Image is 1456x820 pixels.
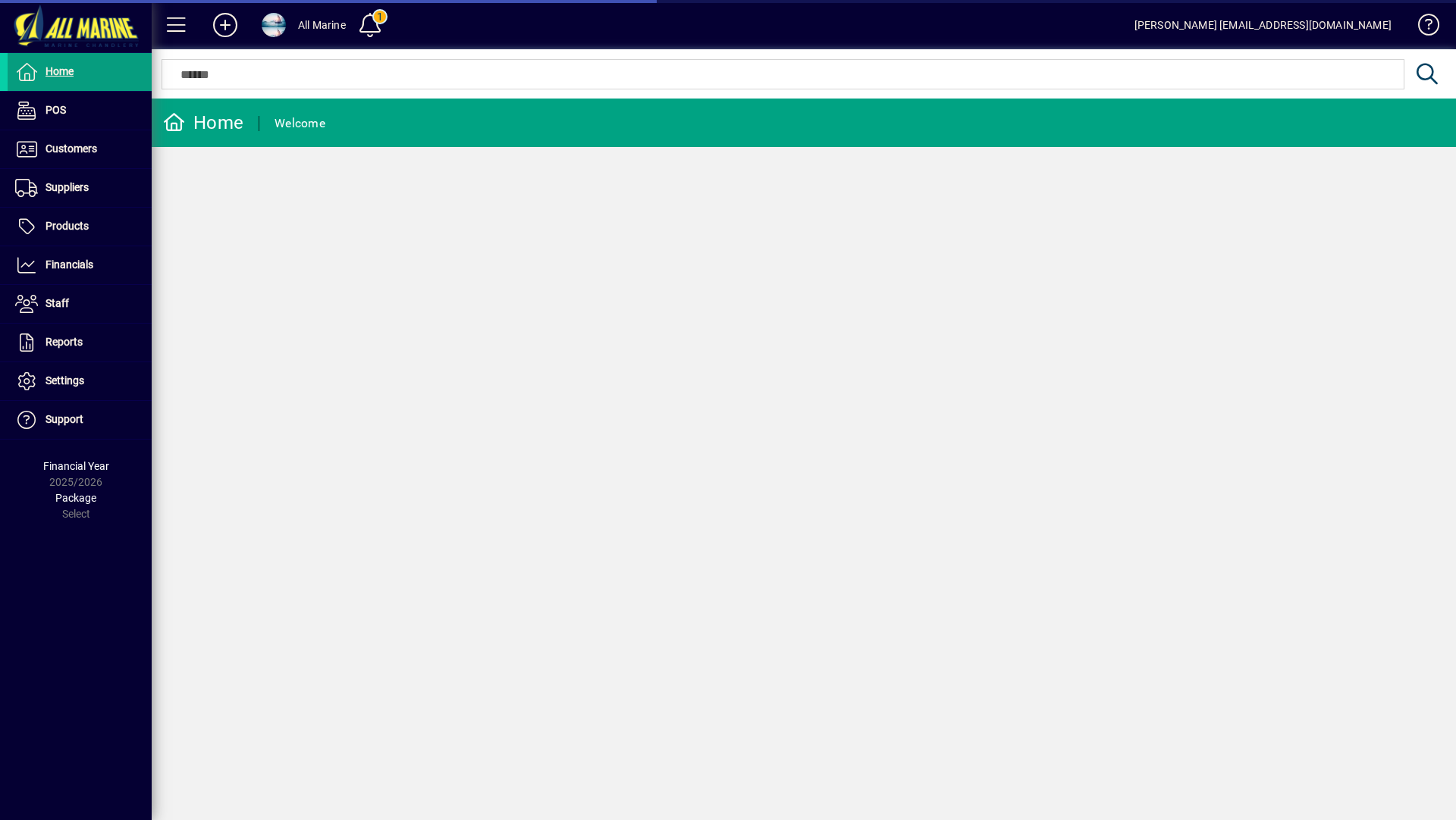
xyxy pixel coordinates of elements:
[8,130,152,168] a: Customers
[45,258,93,271] span: Financials
[8,324,152,361] a: Reports
[163,111,243,135] div: Home
[249,11,298,39] button: Profile
[55,492,96,504] span: Package
[45,297,69,309] span: Staff
[201,11,249,39] button: Add
[43,460,109,472] span: Financial Year
[8,246,152,284] a: Financials
[8,169,152,207] a: Suppliers
[1134,13,1392,37] div: [PERSON_NAME] [EMAIL_ADDRESS][DOMAIN_NAME]
[45,104,66,116] span: POS
[298,13,346,37] div: All Marine
[45,413,83,425] span: Support
[45,181,89,193] span: Suppliers
[8,285,152,323] a: Staff
[45,336,83,348] span: Reports
[45,220,89,232] span: Products
[45,142,97,155] span: Customers
[45,374,84,387] span: Settings
[8,401,152,439] a: Support
[1407,3,1437,52] a: Knowledge Base
[45,65,74,77] span: Home
[8,362,152,400] a: Settings
[8,208,152,246] a: Products
[8,92,152,130] a: POS
[275,111,325,136] div: Welcome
